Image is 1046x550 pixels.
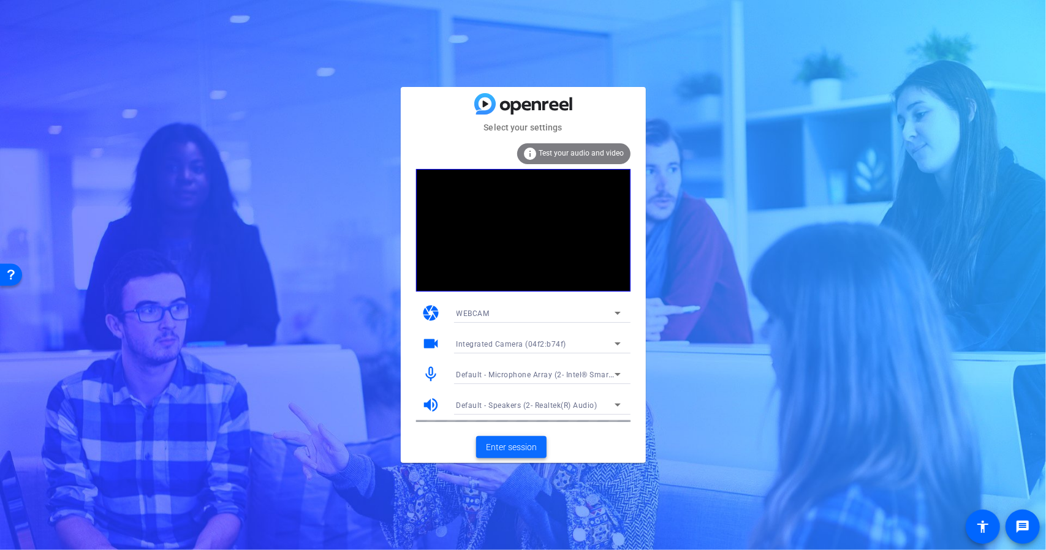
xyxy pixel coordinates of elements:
span: Enter session [486,441,537,454]
mat-icon: volume_up [422,396,441,414]
mat-card-subtitle: Select your settings [401,121,646,134]
span: WEBCAM [457,309,490,318]
span: Integrated Camera (04f2:b74f) [457,340,567,348]
mat-icon: message [1015,519,1030,534]
mat-icon: accessibility [976,519,990,534]
mat-icon: videocam [422,334,441,353]
span: Default - Microphone Array (2- Intel® Smart Sound Technology for Digital Microphones) [457,369,770,379]
button: Enter session [476,436,547,458]
span: Default - Speakers (2- Realtek(R) Audio) [457,401,597,410]
span: Test your audio and video [539,149,624,157]
img: blue-gradient.svg [474,93,572,115]
mat-icon: camera [422,304,441,322]
mat-icon: info [523,146,538,161]
mat-icon: mic_none [422,365,441,383]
